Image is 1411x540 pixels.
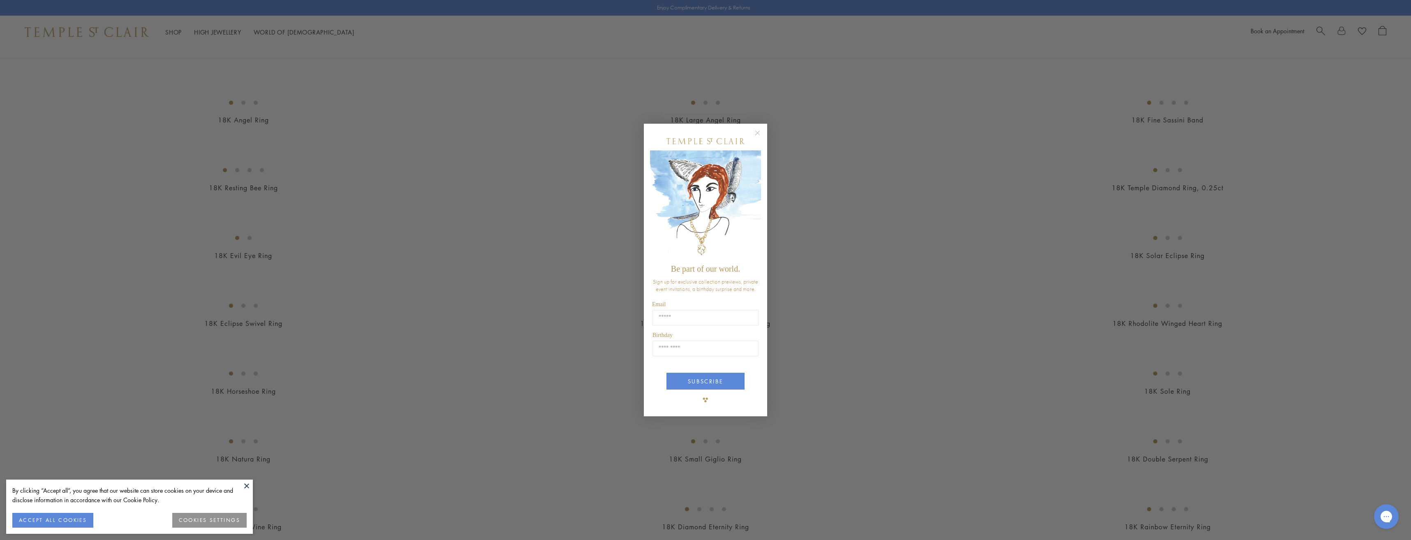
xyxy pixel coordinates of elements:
[666,138,745,144] img: Temple St. Clair
[12,486,247,505] div: By clicking “Accept all”, you agree that our website can store cookies on your device and disclos...
[697,392,714,408] img: TSC
[666,373,745,390] button: SUBSCRIBE
[1370,501,1403,532] iframe: Gorgias live chat messenger
[756,132,767,142] button: Close dialog
[12,513,93,528] button: ACCEPT ALL COOKIES
[652,332,673,338] span: Birthday
[671,264,740,273] span: Be part of our world.
[652,310,759,325] input: Email
[652,301,666,307] span: Email
[653,278,758,293] span: Sign up for exclusive collection previews, private event invitations, a birthday surprise and more.
[172,513,247,528] button: COOKIES SETTINGS
[650,150,761,260] img: c4a9eb12-d91a-4d4a-8ee0-386386f4f338.jpeg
